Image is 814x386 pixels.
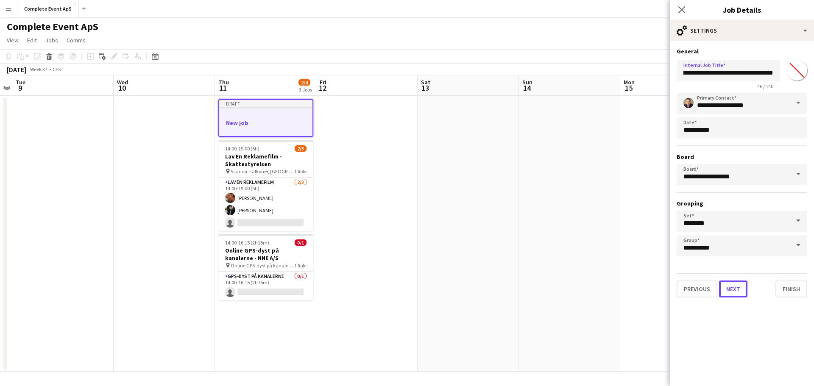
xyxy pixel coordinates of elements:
[295,145,307,152] span: 2/3
[3,35,22,46] a: View
[225,239,269,246] span: 14:00-16:15 (2h15m)
[28,66,49,72] span: Week 37
[622,83,635,93] span: 15
[295,239,307,246] span: 0/1
[225,145,259,152] span: 14:00-19:00 (5h)
[318,83,326,93] span: 12
[677,153,807,161] h3: Board
[670,4,814,15] h3: Job Details
[421,78,430,86] span: Sat
[42,35,61,46] a: Jobs
[53,66,64,72] div: CEST
[218,247,313,262] h3: Online GPS-dyst på kanalerne - NNE A/S
[420,83,430,93] span: 13
[217,83,229,93] span: 11
[218,140,313,231] app-job-card: 14:00-19:00 (5h)2/3Lav En Reklamefilm - Skattestyrelsen Scandic Falkoner, [GEOGRAPHIC_DATA]1 Role...
[27,36,37,44] span: Edit
[750,83,780,89] span: 46 / 140
[117,78,128,86] span: Wed
[7,36,19,44] span: View
[320,78,326,86] span: Fri
[294,262,307,269] span: 1 Role
[218,99,313,137] app-job-card: DraftNew job
[624,78,635,86] span: Mon
[45,36,58,44] span: Jobs
[298,79,310,86] span: 2/4
[231,168,294,175] span: Scandic Falkoner, [GEOGRAPHIC_DATA]
[218,153,313,168] h3: Lav En Reklamefilm - Skattestyrelsen
[522,78,532,86] span: Sun
[218,78,229,86] span: Thu
[294,168,307,175] span: 1 Role
[677,280,717,297] button: Previous
[7,20,98,33] h1: Complete Event ApS
[670,20,814,41] div: Settings
[775,280,807,297] button: Finish
[219,119,312,127] h3: New job
[719,280,747,297] button: Next
[116,83,128,93] span: 10
[17,0,79,17] button: Complete Event ApS
[16,78,25,86] span: Tue
[63,35,89,46] a: Comms
[24,35,40,46] a: Edit
[299,86,312,93] div: 3 Jobs
[521,83,532,93] span: 14
[219,100,312,107] div: Draft
[218,234,313,300] app-job-card: 14:00-16:15 (2h15m)0/1Online GPS-dyst på kanalerne - NNE A/S Online GPS-dyst på kanalerne1 RoleGP...
[218,178,313,231] app-card-role: Lav En Reklamefilm2/314:00-19:00 (5h)[PERSON_NAME][PERSON_NAME]
[677,47,807,55] h3: General
[67,36,86,44] span: Comms
[218,272,313,300] app-card-role: GPS-dyst på kanalerne0/114:00-16:15 (2h15m)
[14,83,25,93] span: 9
[231,262,294,269] span: Online GPS-dyst på kanalerne
[7,65,26,74] div: [DATE]
[677,200,807,207] h3: Grouping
